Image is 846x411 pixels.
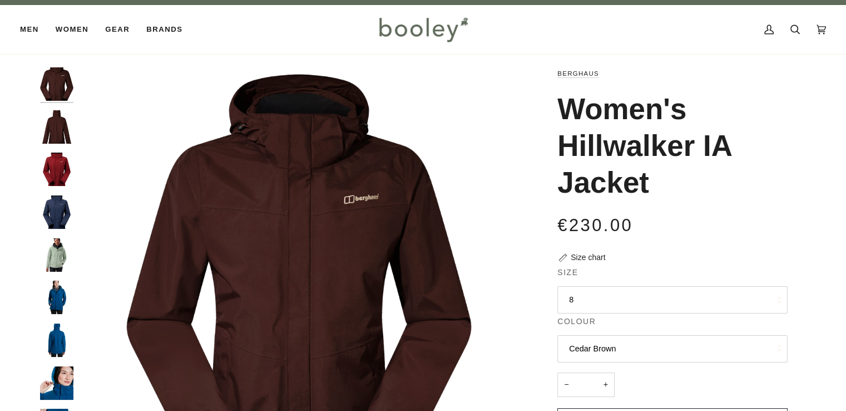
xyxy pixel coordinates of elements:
[571,252,605,263] div: Size chart
[557,267,578,278] span: Size
[557,216,633,235] span: €230.00
[146,24,182,35] span: Brands
[557,373,575,398] button: −
[557,286,788,314] button: 8
[20,5,47,54] a: Men
[20,24,39,35] span: Men
[40,153,73,186] img: Berghaus Women's Hillwalker IA Shell Jacket Dark Red - Booley Galway
[374,13,472,46] img: Booley
[56,24,88,35] span: Women
[40,281,73,314] img: Berghaus Women's Hillwalker IA Shell Jacket Blue - Booley Galway
[40,110,73,144] img: Berghaus Women's Hillwalker IA Shell Jacket Cedar Brown - Booley Galway
[557,91,779,201] h1: Women's Hillwalker IA Jacket
[138,5,191,54] a: Brands
[40,324,73,357] img: Berghaus Women's Hillwalker IA Shell Jacket Blue - Booley Galway
[40,195,73,229] img: Berghaus Women's Hillwalker IA Shell Jacket Dark Blue - Booley Galway
[47,5,97,54] a: Women
[557,70,599,77] a: Berghaus
[40,67,73,101] img: Berghaus Women's Hillwalker IA Shell Jacket Cedar Brown - Booley Galway
[40,238,73,272] img: Berghaus Women's Hillwalker IA Jacket Green Salt - Booley Galway
[105,24,130,35] span: Gear
[557,316,596,327] span: Colour
[40,366,73,400] img: Berghaus Women's Hillwalker IA Shell Jacket Blue - Booley Galway
[557,335,788,363] button: Cedar Brown
[557,373,615,398] input: Quantity
[97,5,138,54] a: Gear
[597,373,615,398] button: +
